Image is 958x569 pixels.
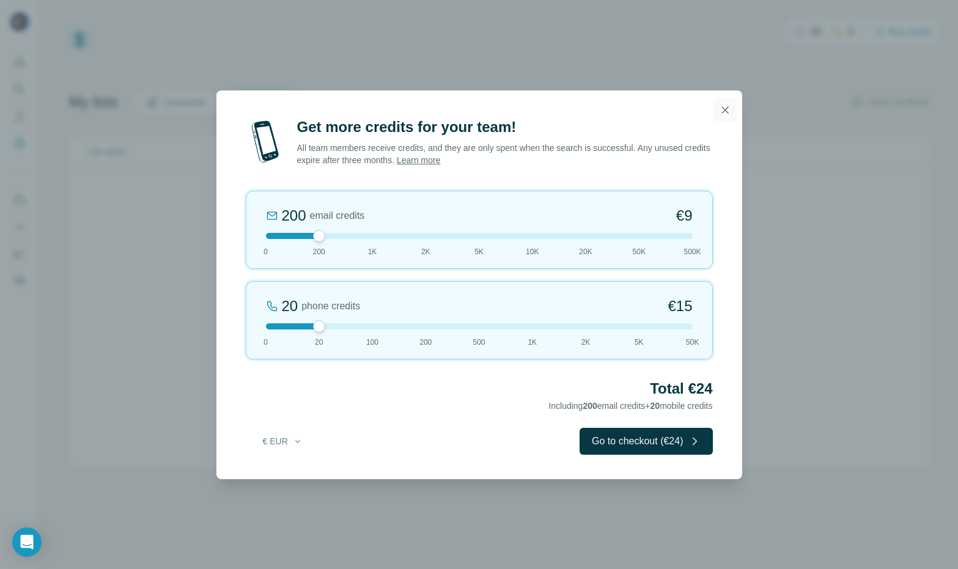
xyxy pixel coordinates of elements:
[528,337,537,348] span: 1K
[263,246,268,257] span: 0
[473,337,485,348] span: 500
[676,206,693,226] span: €9
[686,337,699,348] span: 50K
[548,401,712,411] span: Including email credits + mobile credits
[282,206,306,226] div: 200
[419,337,432,348] span: 200
[310,208,365,223] span: email credits
[397,155,441,165] a: Learn more
[12,527,42,557] div: Open Intercom Messenger
[526,246,539,257] span: 10K
[366,337,378,348] span: 100
[421,246,430,257] span: 2K
[633,246,646,257] span: 50K
[580,428,712,455] button: Go to checkout (€24)
[650,401,660,411] span: 20
[474,246,484,257] span: 5K
[301,299,360,314] span: phone credits
[368,246,377,257] span: 1K
[254,430,311,452] button: € EUR
[579,246,592,257] span: 20K
[668,296,692,316] span: €15
[282,296,298,316] div: 20
[583,401,597,411] span: 200
[263,337,268,348] span: 0
[635,337,644,348] span: 5K
[683,246,701,257] span: 500K
[246,117,285,166] img: mobile-phone
[297,142,713,166] p: All team members receive credits, and they are only spent when the search is successful. Any unus...
[313,246,325,257] span: 200
[246,379,713,398] h2: Total €24
[315,337,323,348] span: 20
[581,337,591,348] span: 2K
